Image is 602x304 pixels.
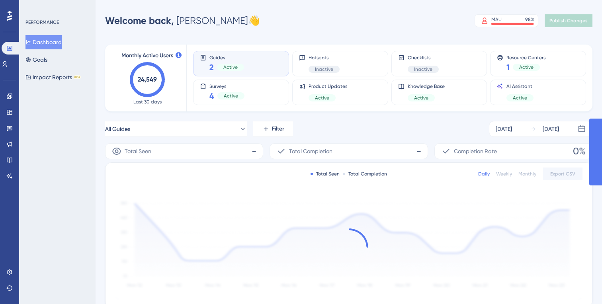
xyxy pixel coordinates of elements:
[408,83,445,90] span: Knowledge Base
[25,19,59,25] div: PERFORMANCE
[518,171,536,177] div: Monthly
[454,146,497,156] span: Completion Rate
[315,95,329,101] span: Active
[550,171,575,177] span: Export CSV
[223,64,238,70] span: Active
[253,121,293,137] button: Filter
[309,55,340,61] span: Hotspots
[125,146,151,156] span: Total Seen
[25,53,47,67] button: Goals
[25,35,62,49] button: Dashboard
[121,51,173,60] span: Monthly Active Users
[309,83,347,90] span: Product Updates
[569,273,592,296] iframe: UserGuiding AI Assistant Launcher
[549,18,588,24] span: Publish Changes
[513,95,527,101] span: Active
[209,83,244,89] span: Surveys
[519,64,534,70] span: Active
[74,75,81,79] div: BETA
[525,16,534,23] div: 98 %
[105,121,247,137] button: All Guides
[311,171,340,177] div: Total Seen
[408,55,439,61] span: Checklists
[543,168,582,180] button: Export CSV
[209,55,244,60] span: Guides
[272,124,284,134] span: Filter
[289,146,332,156] span: Total Completion
[506,83,534,90] span: AI Assistant
[543,124,559,134] div: [DATE]
[25,70,81,84] button: Impact ReportsBETA
[105,15,174,26] span: Welcome back,
[209,90,214,101] span: 4
[491,16,502,23] div: MAU
[506,62,510,73] span: 1
[224,93,238,99] span: Active
[545,14,592,27] button: Publish Changes
[315,66,333,72] span: Inactive
[478,171,490,177] div: Daily
[105,14,260,27] div: [PERSON_NAME] 👋
[573,145,586,158] span: 0%
[343,171,387,177] div: Total Completion
[105,124,130,134] span: All Guides
[138,76,157,83] text: 24,549
[414,66,432,72] span: Inactive
[209,62,214,73] span: 2
[133,99,162,105] span: Last 30 days
[496,171,512,177] div: Weekly
[414,95,428,101] span: Active
[416,145,421,158] span: -
[252,145,256,158] span: -
[496,124,512,134] div: [DATE]
[506,55,545,60] span: Resource Centers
